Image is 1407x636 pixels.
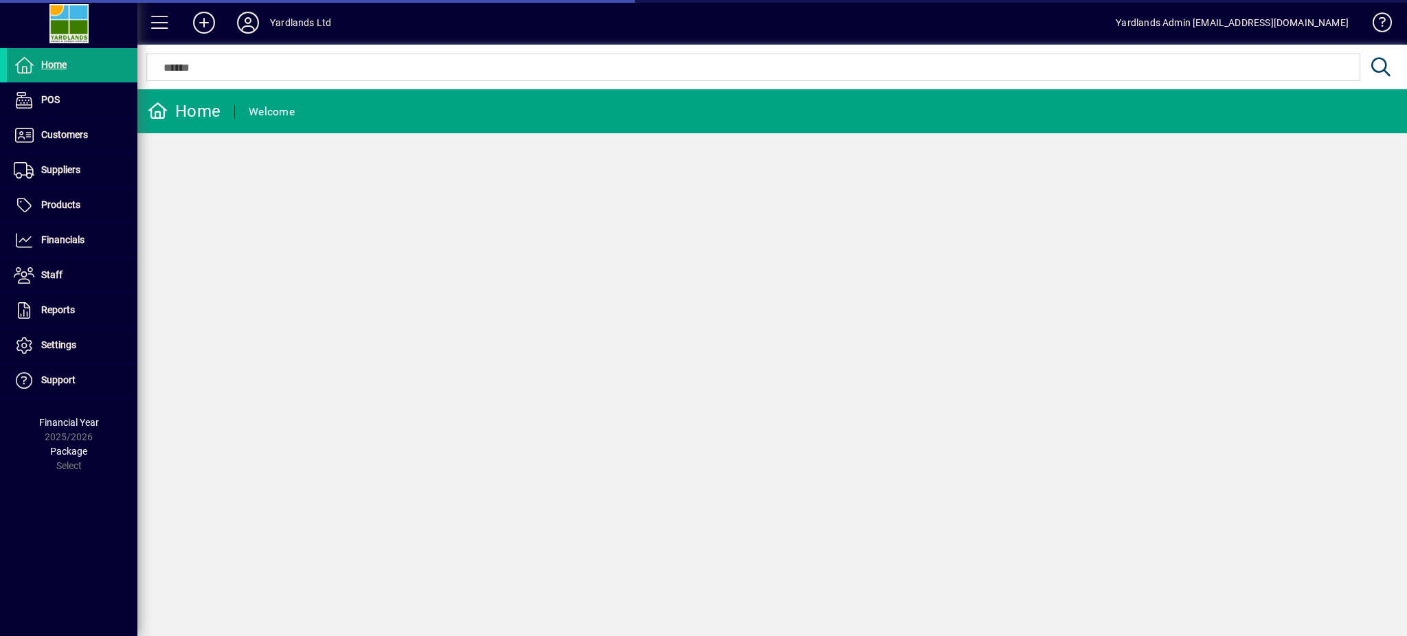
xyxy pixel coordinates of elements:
span: Reports [41,304,75,315]
span: Home [41,59,67,70]
span: Customers [41,129,88,140]
span: Suppliers [41,164,80,175]
span: POS [41,94,60,105]
button: Add [182,10,226,35]
a: Staff [7,258,137,293]
a: Customers [7,118,137,152]
span: Settings [41,339,76,350]
div: Yardlands Ltd [270,12,331,34]
div: Yardlands Admin [EMAIL_ADDRESS][DOMAIN_NAME] [1116,12,1349,34]
span: Support [41,374,76,385]
a: Knowledge Base [1362,3,1390,47]
a: Products [7,188,137,223]
a: Financials [7,223,137,258]
span: Staff [41,269,63,280]
span: Financial Year [39,417,99,428]
a: Settings [7,328,137,363]
span: Package [50,446,87,457]
a: Reports [7,293,137,328]
button: Profile [226,10,270,35]
div: Welcome [249,101,295,123]
a: Support [7,363,137,398]
div: Home [148,100,221,122]
span: Products [41,199,80,210]
a: Suppliers [7,153,137,188]
span: Financials [41,234,85,245]
a: POS [7,83,137,117]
